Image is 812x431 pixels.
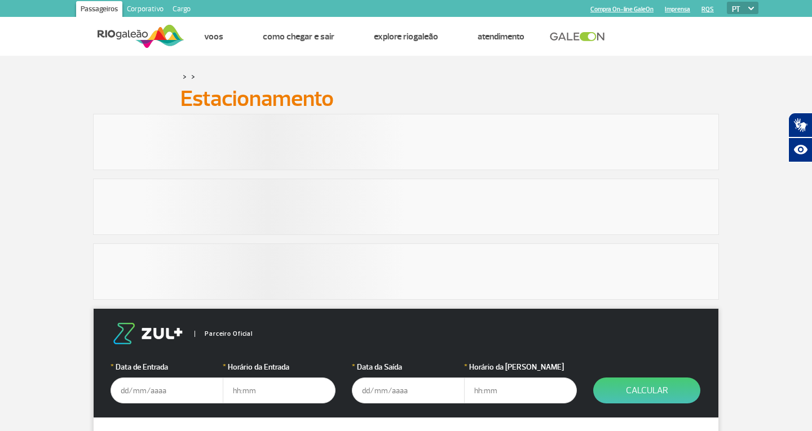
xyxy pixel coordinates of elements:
[168,1,195,19] a: Cargo
[352,361,465,373] label: Data da Saída
[122,1,168,19] a: Corporativo
[111,377,223,403] input: dd/mm/aaaa
[263,31,334,42] a: Como chegar e sair
[788,113,812,137] button: Abrir tradutor de língua de sinais.
[195,331,253,337] span: Parceiro Oficial
[204,31,223,42] a: Voos
[464,377,577,403] input: hh:mm
[223,361,336,373] label: Horário da Entrada
[183,70,187,83] a: >
[478,31,524,42] a: Atendimento
[590,6,654,13] a: Compra On-line GaleOn
[111,323,185,344] img: logo-zul.png
[111,361,223,373] label: Data de Entrada
[788,137,812,162] button: Abrir recursos assistivos.
[593,377,700,403] button: Calcular
[76,1,122,19] a: Passageiros
[788,113,812,162] div: Plugin de acessibilidade da Hand Talk.
[223,377,336,403] input: hh:mm
[191,70,195,83] a: >
[374,31,438,42] a: Explore RIOgaleão
[665,6,690,13] a: Imprensa
[180,89,632,108] h1: Estacionamento
[352,377,465,403] input: dd/mm/aaaa
[464,361,577,373] label: Horário da [PERSON_NAME]
[701,6,714,13] a: RQS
